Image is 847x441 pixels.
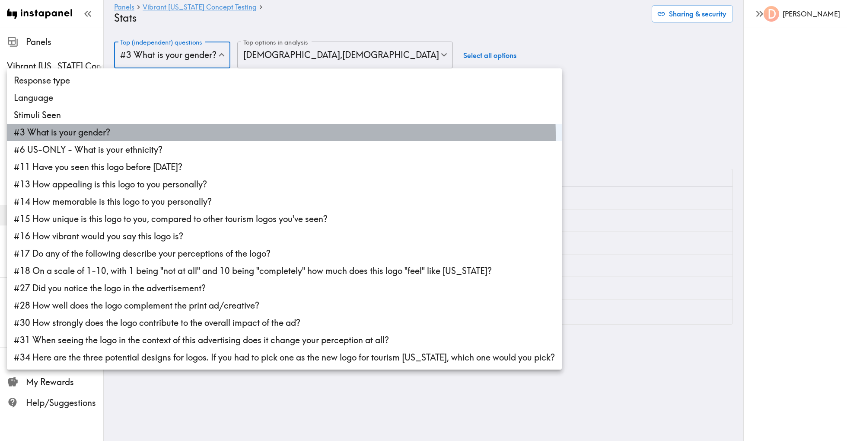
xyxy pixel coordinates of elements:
[7,176,562,193] li: #13 How appealing is this logo to you personally?
[7,262,562,280] li: #18 On a scale of 1-10, with 1 being "not at all" and 10 being "completely" how much does this lo...
[7,158,562,176] li: #11 Have you seen this logo before [DATE]?
[7,106,562,124] li: Stimuli Seen
[7,245,562,262] li: #17 Do any of the following describe your perceptions of the logo?
[7,297,562,314] li: #28 How well does the logo complement the print ad/creative?
[7,349,562,366] li: #34 Here are the three potential designs for logos. If you had to pick one as the new logo for to...
[7,210,562,228] li: #15 How unique is this logo to you, compared to other tourism logos you've seen?
[7,332,562,349] li: #31 When seeing the logo in the context of this advertising does it change your perception at all?
[7,141,562,158] li: #6 US-ONLY - What is your ethnicity?
[7,89,562,106] li: Language
[7,193,562,210] li: #14 How memorable is this logo to you personally?
[7,314,562,332] li: #30 How strongly does the logo contribute to the overall impact of the ad?
[7,280,562,297] li: #27 Did you notice the logo in the advertisement?
[7,228,562,245] li: #16 How vibrant would you say this logo is?
[7,72,562,89] li: Response type
[7,124,562,141] li: #3 What is your gender?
